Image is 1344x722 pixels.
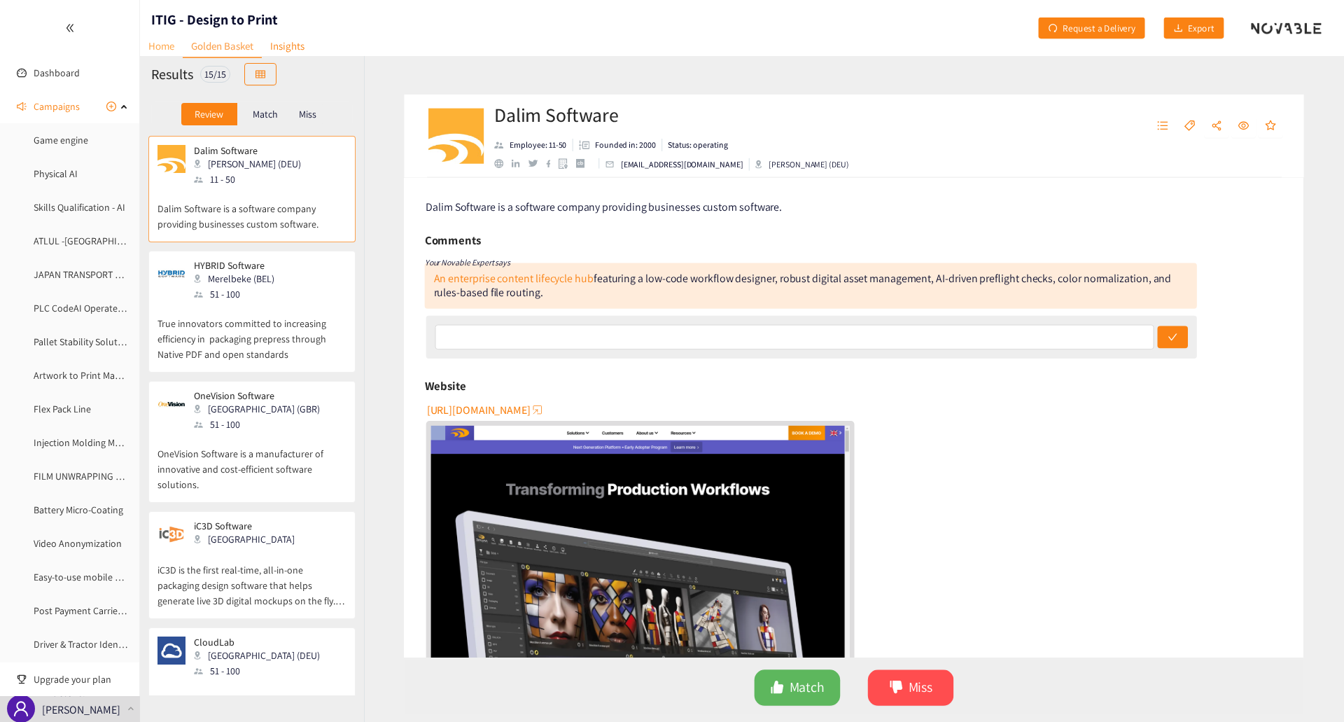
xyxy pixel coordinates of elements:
p: OneVision Software [194,390,320,401]
a: Skills Qualification - AI [34,201,125,214]
h1: ITIG - Design to Print [151,10,278,29]
div: 15 / 15 [200,66,230,83]
span: check [1172,331,1182,342]
div: featuring a low-code workflow designer, robust digital asset management, AI-driven preflight chec... [429,270,1175,298]
li: Employees [490,136,570,148]
a: website [490,156,507,165]
p: HYBRID Software [194,260,274,271]
button: share-alt [1208,112,1233,134]
p: Dalim Software is a software company providing businesses custom software. [157,187,346,232]
a: Game engine [34,134,88,146]
i: Your Novable Expert says [420,255,507,265]
span: like [769,683,783,700]
span: download [1172,23,1182,34]
div: Merelbeke (BEL) [194,271,283,286]
a: crunchbase [573,156,590,165]
span: table [255,69,265,81]
span: plus-circle [106,102,116,111]
a: twitter [524,157,542,164]
a: Driver & Tractor Identification [34,638,155,651]
span: trophy [17,674,27,684]
p: Status: operating [666,136,727,148]
a: An enterprise content lifecycle hub [429,270,591,284]
span: star [1270,117,1281,130]
div: [GEOGRAPHIC_DATA] (DEU) [194,648,328,663]
p: iC3D Software [194,520,295,532]
span: redo [1046,23,1056,34]
img: Snapshot of the company's website [157,260,185,288]
span: dislike [890,683,904,700]
div: [PERSON_NAME] (DEU) [194,156,309,172]
a: PLC CodeAI Operate Maintenance [34,302,173,314]
p: True innovators committed to increasing efficiency in packaging prepress through Native PDF and o... [157,302,346,362]
a: Easy-to-use mobile measuring device for handling systems [34,571,276,583]
a: Battery Micro-Coating [34,504,123,516]
span: Match [789,680,825,702]
p: Founded in: 2000 [592,136,654,148]
button: tag [1181,112,1206,134]
span: unordered-list [1161,117,1172,130]
li: Status [660,136,727,148]
button: check [1161,325,1192,347]
a: Dashboard [34,67,80,79]
button: dislikeMiss [868,673,955,709]
a: ATLUL -[GEOGRAPHIC_DATA] [34,235,151,247]
a: linkedin [507,157,524,165]
span: Dalim Software is a software company providing businesses custom software. [421,197,782,212]
div: 51 - 100 [194,663,328,679]
a: Video Anonymization [34,537,122,550]
span: [URL][DOMAIN_NAME] [422,401,527,419]
h2: Dalim Software [490,98,849,126]
a: Insights [262,35,313,57]
p: Employee: 11-50 [506,136,563,148]
a: Golden Basket [183,35,262,58]
button: eye [1235,112,1261,134]
div: [GEOGRAPHIC_DATA] (GBR) [194,401,328,417]
button: table [244,63,276,85]
p: Review [195,109,223,120]
a: Flex Pack Line [34,403,91,415]
h6: Website [420,375,462,396]
a: website [426,426,850,664]
span: Miss [909,680,934,702]
button: unordered-list [1154,112,1179,134]
button: star [1263,112,1288,134]
p: CloudLab [194,637,320,648]
a: Injection Molding Model [34,436,134,449]
img: Snapshot of the Company's website [426,426,850,664]
a: facebook [542,157,556,165]
div: 11 - 50 [194,172,309,187]
a: google maps [555,155,573,166]
a: Physical AI [34,167,78,180]
div: [GEOGRAPHIC_DATA] [194,532,303,547]
a: Home [140,35,183,57]
span: Campaigns [34,92,80,120]
span: tag [1188,117,1199,130]
span: Request a Delivery [1061,20,1137,36]
a: Pallet Stability Solutions [34,335,135,348]
p: Dalim Software [194,145,301,156]
img: Company Logo [423,105,479,161]
p: [EMAIL_ADDRESS][DOMAIN_NAME] [618,155,742,168]
li: Founded in year [570,136,660,148]
p: OneVision Software is a manufacturer of innovative and cost-efficient software solutions. [157,432,346,492]
button: [URL][DOMAIN_NAME] [422,398,541,421]
div: 51 - 100 [194,286,283,302]
button: downloadExport [1162,17,1226,39]
img: Snapshot of the company's website [157,390,185,418]
span: Export [1188,20,1215,36]
h2: Results [151,64,193,84]
button: redoRequest a Delivery [1035,17,1148,39]
span: double-left [65,23,75,33]
button: likeMatch [753,673,840,709]
div: 51 - 100 [194,417,328,432]
p: Match [253,109,278,120]
a: JAPAN TRANSPORT AGGREGATION PLATFORM [34,268,221,281]
a: Post Payment Carrier Auditing [34,604,158,617]
img: Snapshot of the company's website [157,145,185,173]
iframe: Chat Widget [1274,655,1344,722]
a: FILM UNWRAPPING AUTOMATION [34,470,171,483]
h6: Comments [420,228,477,249]
img: Snapshot of the company's website [157,637,185,665]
